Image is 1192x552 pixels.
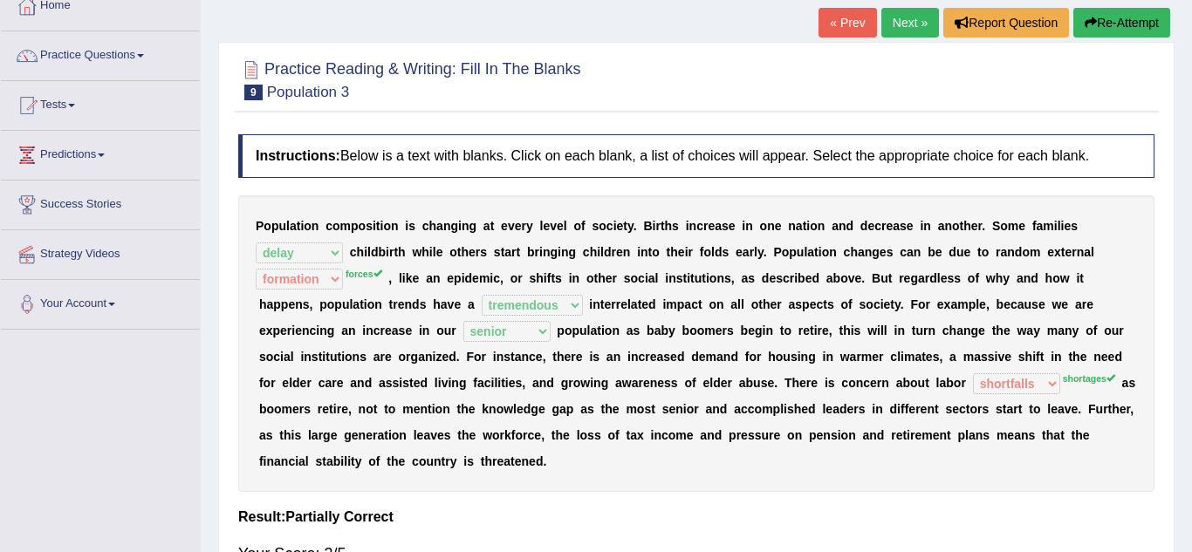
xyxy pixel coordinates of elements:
b: l [1058,219,1061,233]
b: a [1084,245,1091,259]
b: e [606,271,613,285]
b: n [391,219,399,233]
b: a [938,219,945,233]
b: c [350,245,357,259]
b: r [612,245,616,259]
b: i [645,271,648,285]
b: h [429,219,437,233]
b: i [373,219,376,233]
b: e [907,219,914,233]
b: a [796,219,803,233]
b: s [722,245,729,259]
b: r [703,219,708,233]
b: e [1018,219,1025,233]
b: l [655,271,659,285]
b: n [767,219,775,233]
b: r [750,245,754,259]
b: e [805,271,812,285]
b: u [695,271,702,285]
b: f [547,271,551,285]
b: n [623,245,631,259]
b: o [264,219,271,233]
b: i [569,271,572,285]
b: o [573,219,581,233]
b: e [436,245,443,259]
sup: forces [346,269,382,279]
b: o [840,271,848,285]
b: l [754,245,757,259]
b: s [494,245,501,259]
a: Tests [1,81,200,125]
b: i [458,219,462,233]
b: y [627,219,634,233]
b: a [826,271,833,285]
b: n [818,219,825,233]
b: n [914,245,921,259]
b: i [613,219,617,233]
b: a [483,219,490,233]
b: a [893,219,900,233]
a: « Prev [819,8,876,37]
b: y [526,219,533,233]
b: o [304,219,312,233]
b: i [597,245,600,259]
b: t [960,219,964,233]
b: e [515,219,522,233]
b: a [504,245,511,259]
a: Success Stories [1,181,200,224]
b: e [617,219,624,233]
b: b [833,271,841,285]
b: n [443,219,451,233]
b: o [952,219,960,233]
b: t [297,219,301,233]
b: t [690,271,695,285]
b: t [501,245,505,259]
b: n [944,219,952,233]
b: s [776,271,783,285]
b: r [881,219,886,233]
b: i [462,271,465,285]
b: i [539,245,543,259]
b: i [364,245,367,259]
b: b [798,271,805,285]
b: m [1008,219,1018,233]
b: o [1022,245,1030,259]
b: h [598,271,606,285]
b: t [682,271,687,285]
b: n [572,271,580,285]
b: m [1043,219,1053,233]
a: Next » [881,8,939,37]
button: Report Question [943,8,1069,37]
b: n [716,271,724,285]
b: t [803,219,807,233]
b: o [822,245,830,259]
b: l [433,245,436,259]
b: h [536,271,544,285]
b: l [286,219,290,233]
b: i [544,271,547,285]
b: h [590,245,598,259]
b: r [535,245,539,259]
b: a [436,219,443,233]
b: e [1047,245,1054,259]
b: o [510,271,518,285]
b: i [653,219,656,233]
b: u [278,219,286,233]
b: S [992,219,1000,233]
b: l [804,245,807,259]
b: c [696,219,703,233]
b: o [383,219,391,233]
b: l [399,271,402,285]
b: g [569,245,577,259]
b: a [290,219,297,233]
b: d [762,271,770,285]
b: r [996,245,1000,259]
a: Practice Questions [1,31,200,75]
b: e [729,219,736,233]
b: k [406,271,413,285]
b: e [963,245,970,259]
b: . [634,219,637,233]
b: d [604,245,612,259]
b: a [858,245,865,259]
b: l [367,245,371,259]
